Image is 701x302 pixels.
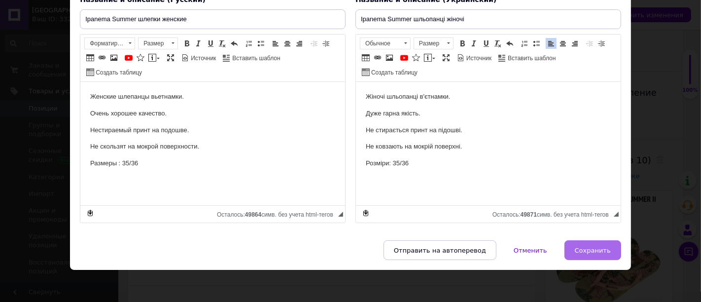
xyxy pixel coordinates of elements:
p: Размеры : 35/36 [10,76,376,87]
a: Уменьшить отступ [584,38,595,49]
a: Изображение [108,52,119,63]
a: Вставить/Редактировать ссылку (Ctrl+L) [372,52,383,63]
p: Очень хорошее качество. [10,27,376,37]
a: Уменьшить отступ [309,38,319,49]
a: Создать таблицу [360,67,419,77]
span: Форматирование [85,38,125,49]
body: Визуальный текстовый редактор, 058E8C4D-D3AF-42A7-AADC-DE3A36E0C322 [10,10,376,87]
iframe: Визуальный текстовый редактор, A25CD756-1ABF-4760-934B-AB4B22D90AE3 [356,82,621,205]
a: Вставить / удалить нумерованный список [244,38,254,49]
span: Источник [465,54,491,63]
a: Увеличить отступ [320,38,331,49]
a: Вставить иконку [411,52,421,63]
span: Источник [189,54,216,63]
a: Вставить / удалить маркированный список [255,38,266,49]
a: Добавить видео с YouTube [123,52,134,63]
span: Создать таблицу [370,69,418,77]
a: Курсив (Ctrl+I) [469,38,480,49]
a: Курсив (Ctrl+I) [193,38,204,49]
a: По правому краю [569,38,580,49]
a: Источник [180,52,217,63]
a: Добавить видео с YouTube [399,52,410,63]
span: Сохранить [575,247,611,254]
button: Сохранить [564,240,621,260]
p: Нестираемый принт на подошве. [10,43,376,54]
a: Отменить (Ctrl+Z) [229,38,240,49]
a: Источник [456,52,493,63]
a: Вставить шаблон [497,52,557,63]
a: По правому краю [294,38,305,49]
button: Отменить [503,240,558,260]
a: Обычное [360,38,411,49]
a: Форматирование [84,38,135,49]
a: Вставить/Редактировать ссылку (Ctrl+L) [97,52,107,63]
a: Развернуть [441,52,452,63]
a: Изображение [384,52,395,63]
a: Отменить (Ctrl+Z) [504,38,515,49]
a: Полужирный (Ctrl+B) [457,38,468,49]
span: Вставить шаблон [506,54,556,63]
a: По левому краю [546,38,557,49]
span: Отменить [514,247,547,254]
a: По левому краю [270,38,281,49]
a: По центру [282,38,293,49]
a: Подчеркнутый (Ctrl+U) [481,38,491,49]
iframe: Визуальный текстовый редактор, DA16FC29-AC70-42C7-8339-1DBCD1B307E8 [80,82,345,205]
div: Подсчет символов [217,209,338,218]
button: Отправить на автоперевод [384,240,496,260]
span: Обычное [360,38,401,49]
a: Размер [414,38,454,49]
a: Убрать форматирование [217,38,228,49]
span: Вставить шаблон [231,54,280,63]
a: Вставить сообщение [422,52,437,63]
a: Размер [138,38,178,49]
a: Таблица [85,52,96,63]
a: Создать таблицу [85,67,143,77]
span: 49871 [521,211,537,218]
a: Подчеркнутый (Ctrl+U) [205,38,216,49]
a: Вставить / удалить нумерованный список [519,38,530,49]
a: Увеличить отступ [596,38,607,49]
p: Женские шлепанцы вьетнамки. [10,10,376,20]
a: Вставить сообщение [147,52,161,63]
span: Перетащите для изменения размера [338,212,343,217]
a: По центру [558,38,568,49]
span: Отправить на автоперевод [394,247,486,254]
div: Подсчет символов [492,209,614,218]
span: Размер [414,38,444,49]
a: Полужирный (Ctrl+B) [181,38,192,49]
a: Таблица [360,52,371,63]
a: Убрать форматирование [492,38,503,49]
span: Создать таблицу [94,69,142,77]
a: Вставить иконку [135,52,146,63]
a: Вставить / удалить маркированный список [531,38,542,49]
a: Сделать резервную копию сейчас [360,208,371,219]
a: Сделать резервную копию сейчас [85,208,96,219]
span: 49864 [245,211,261,218]
a: Вставить шаблон [221,52,281,63]
span: Размер [139,38,168,49]
p: Не скользят на мокрой поверхности. [10,60,376,70]
a: Развернуть [165,52,176,63]
span: Перетащите для изменения размера [614,212,619,217]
